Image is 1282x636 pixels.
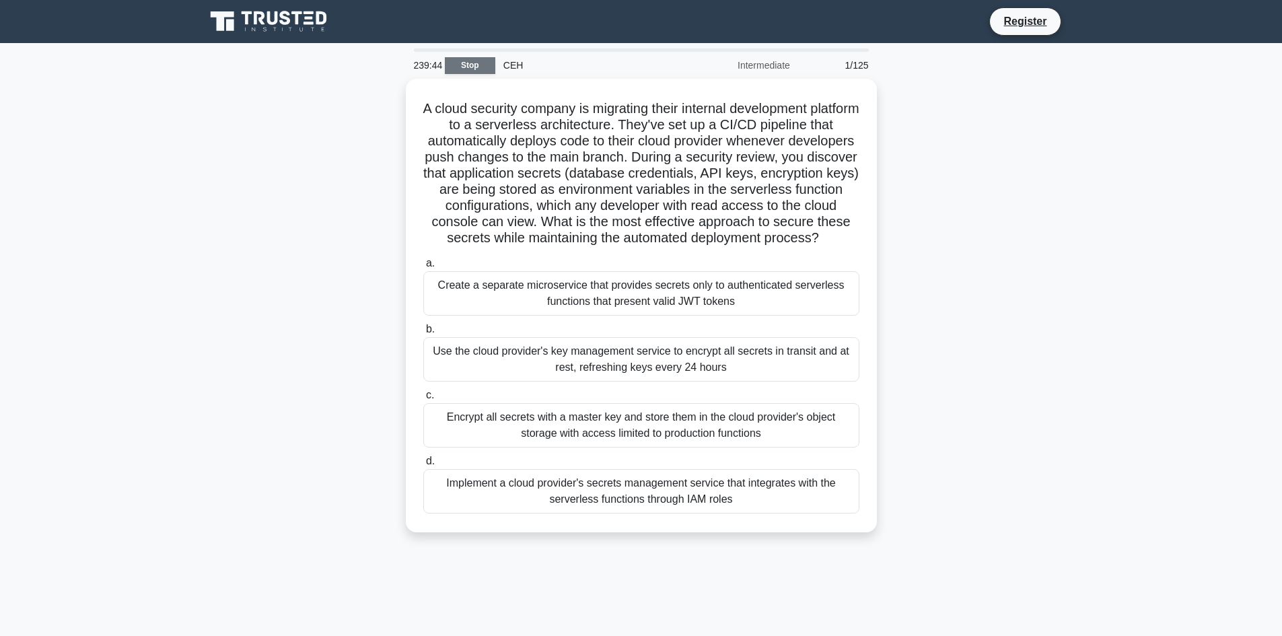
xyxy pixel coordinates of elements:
[995,13,1055,30] a: Register
[423,337,859,382] div: Use the cloud provider's key management service to encrypt all secrets in transit and at rest, re...
[406,52,445,79] div: 239:44
[423,469,859,514] div: Implement a cloud provider's secrets management service that integrates with the serverless funct...
[426,389,434,400] span: c.
[422,100,861,247] h5: A cloud security company is migrating their internal development platform to a serverless archite...
[495,52,680,79] div: CEH
[445,57,495,74] a: Stop
[798,52,877,79] div: 1/125
[423,271,859,316] div: Create a separate microservice that provides secrets only to authenticated serverless functions t...
[680,52,798,79] div: Intermediate
[423,403,859,448] div: Encrypt all secrets with a master key and store them in the cloud provider's object storage with ...
[426,323,435,334] span: b.
[426,257,435,269] span: a.
[426,455,435,466] span: d.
